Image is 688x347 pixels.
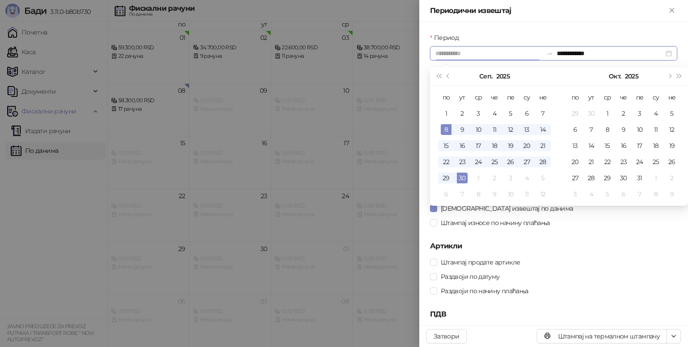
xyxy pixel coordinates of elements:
td: 2025-10-27 [567,170,583,186]
div: 8 [650,189,661,200]
td: 2025-10-11 [648,121,664,138]
td: 2025-09-03 [470,105,486,121]
div: 23 [457,156,468,167]
td: 2025-10-26 [664,154,680,170]
th: ср [470,89,486,105]
span: [DEMOGRAPHIC_DATA] извештај по данима [437,204,576,213]
th: че [615,89,632,105]
div: 30 [618,173,629,183]
td: 2025-10-10 [503,186,519,202]
div: 6 [521,108,532,119]
div: 20 [570,156,580,167]
div: 15 [602,140,613,151]
button: Изабери годину [496,67,510,85]
td: 2025-09-17 [470,138,486,154]
div: 9 [489,189,500,200]
td: 2025-09-12 [503,121,519,138]
td: 2025-10-09 [486,186,503,202]
td: 2025-09-22 [438,154,454,170]
td: 2025-10-12 [535,186,551,202]
div: Периодични извештај [430,5,666,16]
td: 2025-11-04 [583,186,599,202]
td: 2025-09-23 [454,154,470,170]
div: 14 [586,140,597,151]
div: 30 [586,108,597,119]
td: 2025-10-23 [615,154,632,170]
td: 2025-10-29 [599,170,615,186]
div: 26 [666,156,677,167]
td: 2025-09-28 [535,154,551,170]
h5: Артикли [430,241,677,252]
div: 7 [634,189,645,200]
td: 2025-09-29 [438,170,454,186]
td: 2025-09-18 [486,138,503,154]
th: по [438,89,454,105]
td: 2025-11-08 [648,186,664,202]
td: 2025-11-07 [632,186,648,202]
div: 22 [602,156,613,167]
td: 2025-09-08 [438,121,454,138]
td: 2025-10-21 [583,154,599,170]
th: пе [632,89,648,105]
div: 22 [441,156,451,167]
td: 2025-11-02 [664,170,680,186]
button: Претходни месец (PageUp) [443,67,453,85]
div: 23 [618,156,629,167]
div: 31 [634,173,645,183]
div: 8 [441,124,451,135]
td: 2025-10-02 [615,105,632,121]
td: 2025-10-08 [599,121,615,138]
div: 10 [634,124,645,135]
div: 29 [441,173,451,183]
td: 2025-11-05 [599,186,615,202]
td: 2025-10-01 [599,105,615,121]
td: 2025-09-04 [486,105,503,121]
td: 2025-11-03 [567,186,583,202]
td: 2025-10-04 [519,170,535,186]
td: 2025-09-10 [470,121,486,138]
td: 2025-10-20 [567,154,583,170]
div: 8 [602,124,613,135]
td: 2025-10-30 [615,170,632,186]
td: 2025-10-06 [438,186,454,202]
div: 19 [505,140,516,151]
td: 2025-09-01 [438,105,454,121]
td: 2025-09-14 [535,121,551,138]
div: 11 [650,124,661,135]
div: 9 [457,124,468,135]
input: Период [435,48,542,58]
button: Штампај на термалном штампачу [537,329,667,343]
div: 24 [634,156,645,167]
div: 18 [489,140,500,151]
div: 25 [489,156,500,167]
td: 2025-10-16 [615,138,632,154]
td: 2025-10-06 [567,121,583,138]
div: 2 [666,173,677,183]
div: 13 [521,124,532,135]
th: че [486,89,503,105]
div: 25 [650,156,661,167]
div: 2 [489,173,500,183]
button: Изабери месец [609,67,621,85]
th: не [664,89,680,105]
label: Период [430,33,464,43]
th: су [648,89,664,105]
button: Претходна година (Control + left) [434,67,443,85]
div: 27 [521,156,532,167]
span: Штампај продате артикле [437,257,524,267]
th: пе [503,89,519,105]
th: не [535,89,551,105]
div: 5 [602,189,613,200]
td: 2025-10-24 [632,154,648,170]
div: 14 [537,124,548,135]
td: 2025-10-14 [583,138,599,154]
div: 16 [618,140,629,151]
div: 17 [634,140,645,151]
div: 3 [634,108,645,119]
div: 3 [505,173,516,183]
th: су [519,89,535,105]
div: 21 [586,156,597,167]
div: 20 [521,140,532,151]
div: 6 [618,189,629,200]
span: Штампај износе по начину плаћања [437,218,554,228]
